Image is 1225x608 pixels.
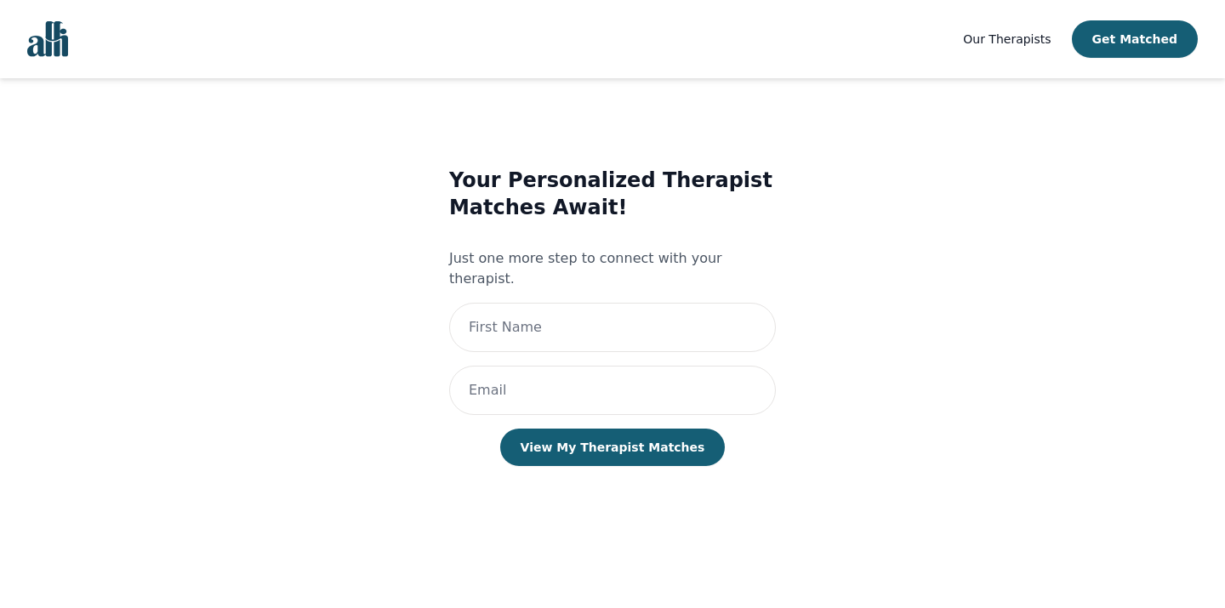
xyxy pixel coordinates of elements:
span: Our Therapists [963,32,1051,46]
h3: Your Personalized Therapist Matches Await! [449,167,776,221]
img: alli logo [27,21,68,57]
button: Get Matched [1072,20,1198,58]
a: Our Therapists [963,29,1051,49]
input: Email [449,366,776,415]
button: View My Therapist Matches [500,429,726,466]
input: First Name [449,303,776,352]
p: Just one more step to connect with your therapist. [449,248,776,289]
